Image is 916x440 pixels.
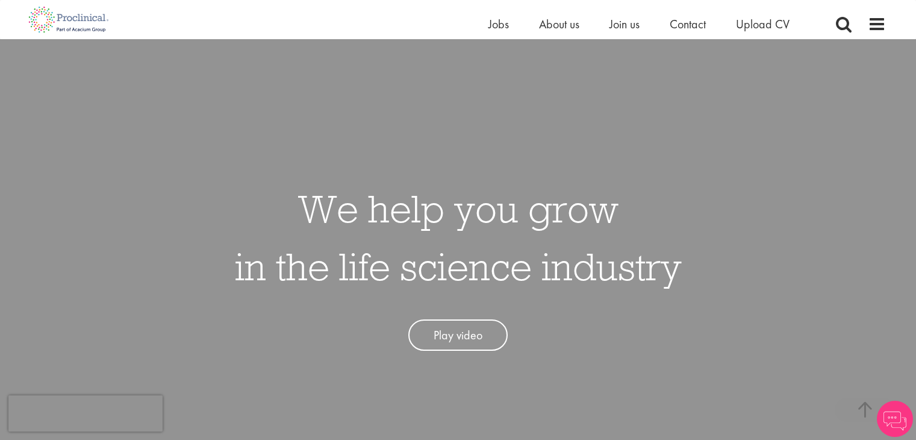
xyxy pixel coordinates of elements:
[539,16,579,32] a: About us
[488,16,509,32] a: Jobs
[877,401,913,437] img: Chatbot
[235,180,682,295] h1: We help you grow in the life science industry
[736,16,790,32] a: Upload CV
[670,16,706,32] a: Contact
[609,16,640,32] a: Join us
[408,319,508,351] a: Play video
